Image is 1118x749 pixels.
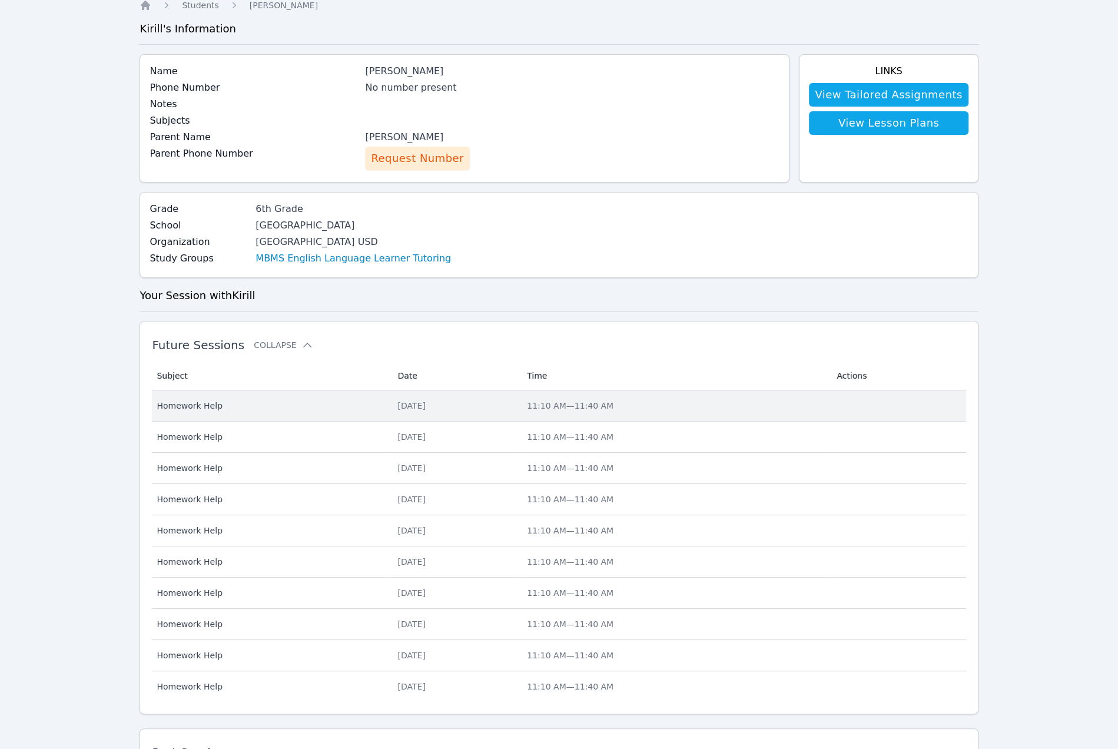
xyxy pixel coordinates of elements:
[152,422,966,453] tr: Homework Help[DATE]11:10 AM—11:40 AM
[152,484,966,515] tr: Homework Help[DATE]11:10 AM—11:40 AM
[397,649,513,661] div: [DATE]
[182,1,218,10] span: Students
[527,682,613,691] span: 11:10 AM — 11:40 AM
[397,556,513,568] div: [DATE]
[140,21,978,37] h3: Kirill 's Information
[527,401,613,410] span: 11:10 AM — 11:40 AM
[365,81,779,95] div: No number present
[397,431,513,443] div: [DATE]
[152,640,966,671] tr: Homework Help[DATE]11:10 AM—11:40 AM
[152,671,966,702] tr: Homework Help[DATE]11:10 AM—11:40 AM
[150,218,248,233] label: School
[157,400,383,412] span: Homework Help
[150,202,248,216] label: Grade
[365,130,779,144] div: [PERSON_NAME]
[157,681,383,692] span: Homework Help
[150,97,358,111] label: Notes
[527,588,613,598] span: 11:10 AM — 11:40 AM
[140,287,978,304] h3: Your Session with Kirill
[809,111,968,135] a: View Lesson Plans
[152,546,966,578] tr: Homework Help[DATE]11:10 AM—11:40 AM
[527,557,613,566] span: 11:10 AM — 11:40 AM
[527,619,613,629] span: 11:10 AM — 11:40 AM
[397,587,513,599] div: [DATE]
[157,431,383,443] span: Homework Help
[150,235,248,249] label: Organization
[152,390,966,422] tr: Homework Help[DATE]11:10 AM—11:40 AM
[157,649,383,661] span: Homework Help
[152,362,390,390] th: Subject
[256,251,451,266] a: MBMS English Language Learner Tutoring
[256,235,451,249] div: [GEOGRAPHIC_DATA] USD
[397,493,513,505] div: [DATE]
[809,64,968,78] h4: Links
[397,462,513,474] div: [DATE]
[250,1,318,10] span: [PERSON_NAME]
[256,218,451,233] div: [GEOGRAPHIC_DATA]
[527,495,613,504] span: 11:10 AM — 11:40 AM
[152,578,966,609] tr: Homework Help[DATE]11:10 AM—11:40 AM
[150,251,248,266] label: Study Groups
[397,525,513,536] div: [DATE]
[809,83,968,107] a: View Tailored Assignments
[150,81,358,95] label: Phone Number
[157,587,383,599] span: Homework Help
[256,202,451,216] div: 6th Grade
[150,114,358,128] label: Subjects
[157,462,383,474] span: Homework Help
[397,400,513,412] div: [DATE]
[152,338,244,352] span: Future Sessions
[254,339,313,351] button: Collapse
[150,147,358,161] label: Parent Phone Number
[527,432,613,442] span: 11:10 AM — 11:40 AM
[157,556,383,568] span: Homework Help
[150,130,358,144] label: Parent Name
[157,493,383,505] span: Homework Help
[152,609,966,640] tr: Homework Help[DATE]11:10 AM—11:40 AM
[365,147,469,170] button: Request Number
[157,618,383,630] span: Homework Help
[390,362,520,390] th: Date
[527,526,613,535] span: 11:10 AM — 11:40 AM
[371,150,463,167] span: Request Number
[397,618,513,630] div: [DATE]
[527,651,613,660] span: 11:10 AM — 11:40 AM
[520,362,830,390] th: Time
[157,525,383,536] span: Homework Help
[397,681,513,692] div: [DATE]
[527,463,613,473] span: 11:10 AM — 11:40 AM
[152,515,966,546] tr: Homework Help[DATE]11:10 AM—11:40 AM
[152,453,966,484] tr: Homework Help[DATE]11:10 AM—11:40 AM
[365,64,779,78] div: [PERSON_NAME]
[830,362,966,390] th: Actions
[150,64,358,78] label: Name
